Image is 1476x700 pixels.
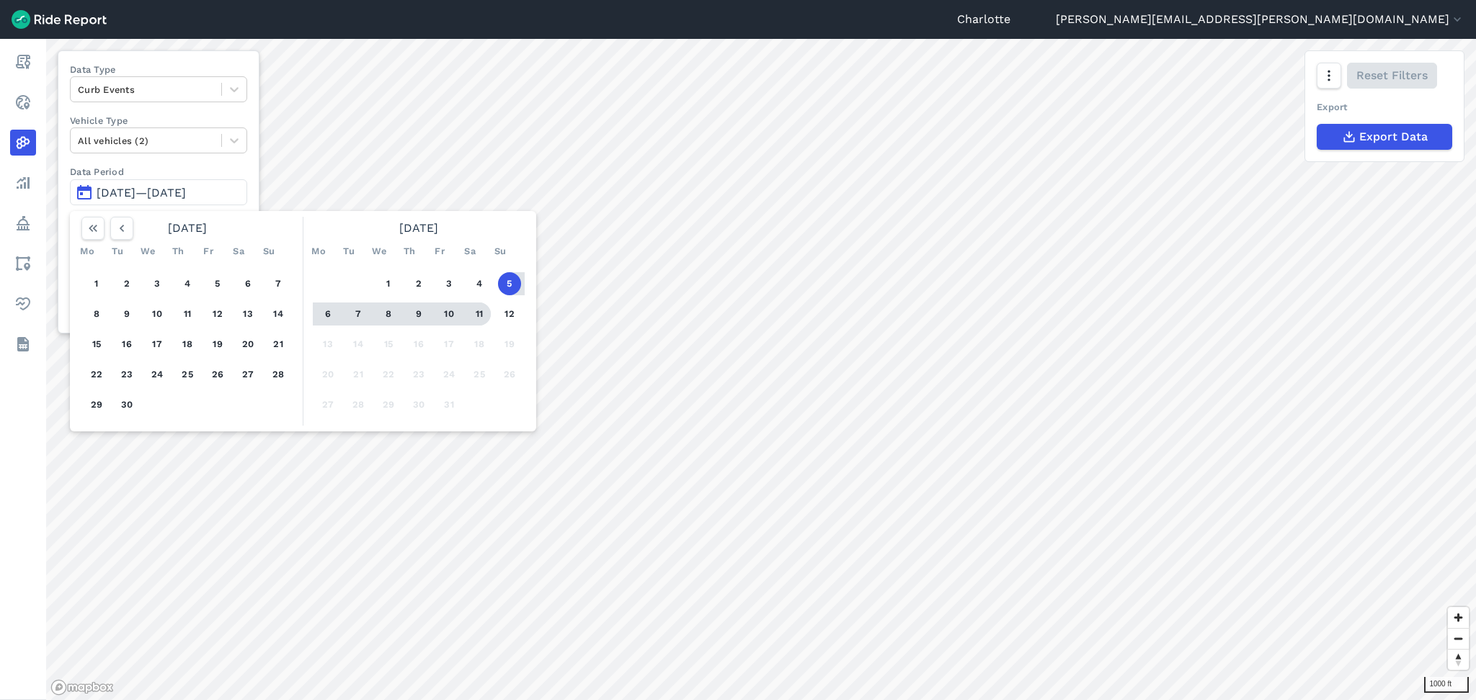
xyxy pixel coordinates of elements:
button: 2 [407,272,430,295]
button: 29 [85,393,108,416]
button: [PERSON_NAME][EMAIL_ADDRESS][PERSON_NAME][DOMAIN_NAME] [1056,11,1464,28]
button: 16 [115,333,138,356]
div: 1000 ft [1424,677,1469,693]
button: 8 [377,302,400,326]
button: 15 [85,333,108,356]
div: Th [166,240,190,263]
button: 22 [85,363,108,386]
button: 19 [498,333,521,356]
button: 4 [468,272,491,295]
button: 23 [115,363,138,386]
button: 17 [146,333,169,356]
div: Mo [76,240,99,263]
button: 6 [316,302,339,326]
button: 13 [316,333,339,356]
button: 12 [206,302,229,326]
button: 14 [347,333,370,356]
button: 2 [115,272,138,295]
button: 18 [468,333,491,356]
div: Mo [307,240,330,263]
button: 27 [236,363,259,386]
div: Su [257,240,280,263]
a: Analyze [10,170,36,196]
button: 25 [468,363,491,386]
button: 13 [236,302,259,326]
button: [DATE]—[DATE] [70,179,247,205]
button: 28 [267,363,290,386]
button: 10 [437,302,461,326]
button: 25 [176,363,199,386]
button: 17 [437,333,461,356]
button: 7 [347,302,370,326]
div: We [136,240,159,263]
button: 26 [498,363,521,386]
button: 11 [176,302,199,326]
label: Data Period [70,165,247,179]
button: 1 [85,272,108,295]
button: 12 [498,302,521,326]
button: 11 [468,302,491,326]
div: Tu [337,240,360,263]
div: Export [1317,100,1452,114]
img: Ride Report [12,10,107,29]
button: 20 [316,363,339,386]
div: Th [398,240,421,263]
a: Charlotte [957,11,1010,28]
div: Su [489,240,512,263]
button: 14 [267,302,290,326]
label: Data Type [70,63,247,76]
button: 3 [146,272,169,295]
button: 30 [407,393,430,416]
a: Areas [10,251,36,277]
button: 21 [267,333,290,356]
button: 10 [146,302,169,326]
button: 5 [206,272,229,295]
button: 21 [347,363,370,386]
button: 20 [236,333,259,356]
button: Zoom in [1448,607,1469,628]
a: Heatmaps [10,130,36,156]
button: Export Data [1317,124,1452,150]
button: 27 [316,393,339,416]
button: 5 [498,272,521,295]
button: 16 [407,333,430,356]
button: 18 [176,333,199,356]
span: Reset Filters [1356,67,1428,84]
button: 24 [146,363,169,386]
button: 28 [347,393,370,416]
button: Reset Filters [1347,63,1437,89]
button: 4 [176,272,199,295]
div: [DATE] [76,217,299,240]
button: 31 [437,393,461,416]
a: Datasets [10,331,36,357]
a: Policy [10,210,36,236]
label: Vehicle Type [70,114,247,127]
button: 7 [267,272,290,295]
button: 6 [236,272,259,295]
div: Fr [197,240,220,263]
div: [DATE] [307,217,530,240]
a: Mapbox logo [50,679,114,696]
button: 15 [377,333,400,356]
div: Sa [227,240,250,263]
button: 8 [85,302,108,326]
div: Tu [106,240,129,263]
a: Health [10,291,36,317]
div: We [368,240,391,263]
button: 1 [377,272,400,295]
button: Zoom out [1448,628,1469,649]
button: 3 [437,272,461,295]
button: 19 [206,333,229,356]
span: [DATE]—[DATE] [97,186,186,199]
a: Report [10,49,36,75]
button: Reset bearing to north [1448,649,1469,670]
button: 26 [206,363,229,386]
a: Realtime [10,89,36,115]
button: 29 [377,393,400,416]
div: Sa [458,240,481,263]
button: 24 [437,363,461,386]
button: 23 [407,363,430,386]
button: 22 [377,363,400,386]
span: Export Data [1359,128,1428,145]
button: 30 [115,393,138,416]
